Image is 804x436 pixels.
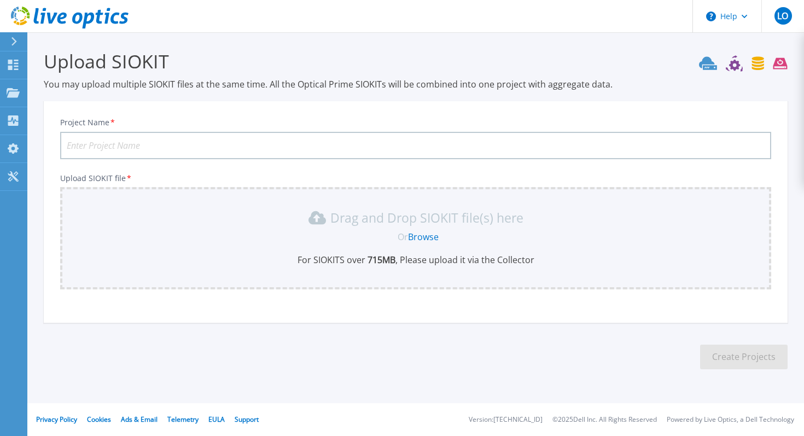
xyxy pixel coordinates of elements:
[67,254,765,266] p: For SIOKITS over , Please upload it via the Collector
[235,415,259,424] a: Support
[67,209,765,266] div: Drag and Drop SIOKIT file(s) here OrBrowseFor SIOKITS over 715MB, Please upload it via the Collector
[552,416,657,423] li: © 2025 Dell Inc. All Rights Reserved
[44,49,788,74] h3: Upload SIOKIT
[87,415,111,424] a: Cookies
[60,132,771,159] input: Enter Project Name
[44,78,788,90] p: You may upload multiple SIOKIT files at the same time. All the Optical Prime SIOKITs will be comb...
[408,231,439,243] a: Browse
[469,416,543,423] li: Version: [TECHNICAL_ID]
[365,254,395,266] b: 715 MB
[667,416,794,423] li: Powered by Live Optics, a Dell Technology
[167,415,199,424] a: Telemetry
[60,119,116,126] label: Project Name
[208,415,225,424] a: EULA
[330,212,523,223] p: Drag and Drop SIOKIT file(s) here
[36,415,77,424] a: Privacy Policy
[60,174,771,183] p: Upload SIOKIT file
[398,231,408,243] span: Or
[777,11,788,20] span: LO
[700,345,788,369] button: Create Projects
[121,415,158,424] a: Ads & Email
